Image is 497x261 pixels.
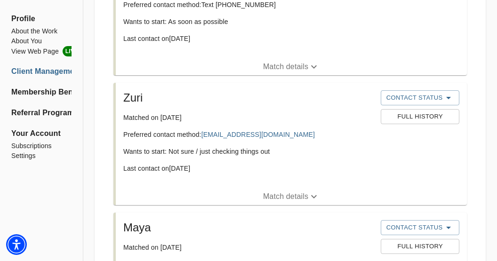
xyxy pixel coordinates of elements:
p: Match details [263,191,308,202]
a: View Web PageLIVE [11,46,72,56]
h5: Maya [123,220,373,235]
p: Matched on [DATE] [123,113,373,122]
span: Full History [385,241,454,252]
h5: Zuri [123,90,373,105]
p: Match details [263,61,308,72]
a: [EMAIL_ADDRESS][DOMAIN_NAME] [201,131,315,138]
span: Your Account [11,128,72,139]
p: Preferred contact method: [123,130,373,139]
button: Contact Status [381,90,459,105]
span: Full History [385,111,454,122]
a: Referral Program [11,107,72,119]
p: Last contact on [DATE] [123,34,373,43]
p: Last contact on [DATE] [123,164,373,173]
span: Contact Status [385,92,454,103]
a: Subscriptions [11,141,72,151]
p: Wants to start: As soon as possible [123,17,373,26]
button: Match details [116,58,467,75]
button: Full History [381,109,459,124]
p: Wants to start: Not sure / just checking things out [123,147,373,156]
span: Contact Status [385,222,454,233]
p: Matched on [DATE] [123,243,373,252]
a: Membership Benefits [11,87,72,98]
a: About the Work [11,26,72,36]
span: Profile [11,13,72,24]
span: LIVE [63,46,81,56]
button: Contact Status [381,220,459,235]
a: Client Management [11,66,72,77]
a: Settings [11,151,72,161]
button: Full History [381,239,459,254]
a: About You [11,36,72,46]
li: View Web Page [11,46,72,56]
button: Match details [116,188,467,205]
div: Accessibility Menu [6,234,27,255]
